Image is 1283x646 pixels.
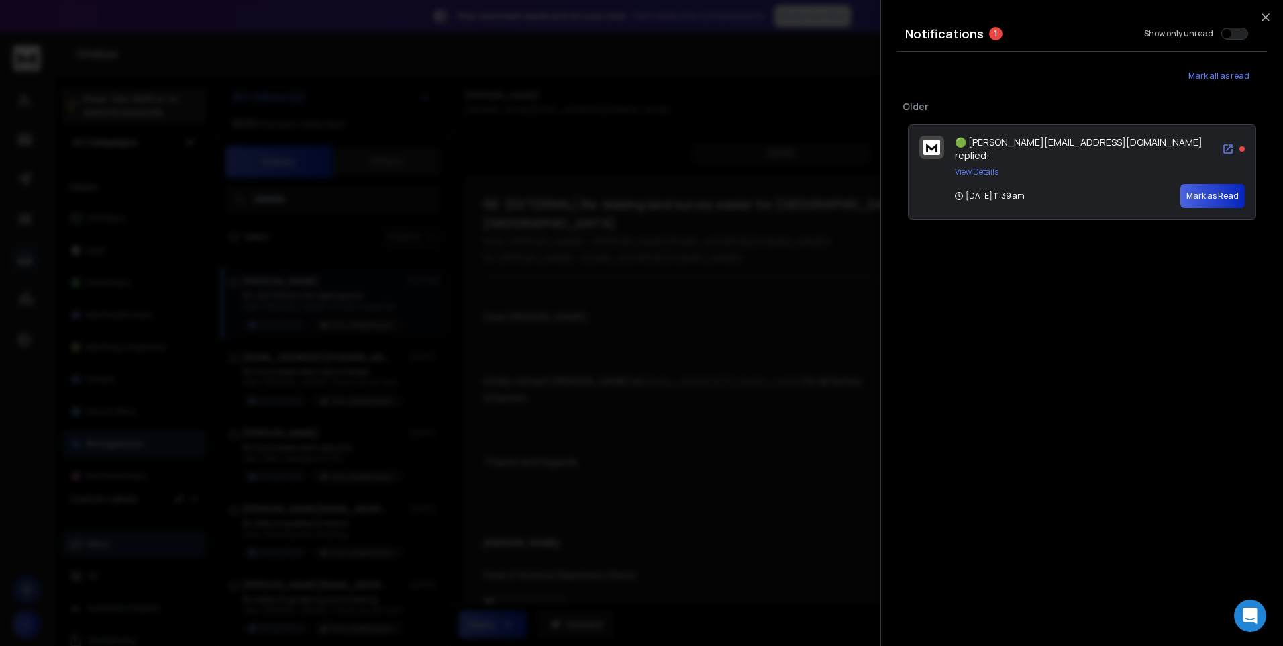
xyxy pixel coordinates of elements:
[955,167,998,177] button: View Details
[923,140,940,155] img: logo
[1188,71,1249,81] span: Mark all as read
[1234,600,1266,632] div: Open Intercom Messenger
[1170,62,1267,89] button: Mark all as read
[1144,28,1213,39] label: Show only unread
[955,191,1025,201] p: [DATE] 11:39 am
[989,27,1003,40] span: 1
[1180,184,1245,208] button: Mark as Read
[955,136,1202,162] span: 🟢 [PERSON_NAME][EMAIL_ADDRESS][DOMAIN_NAME] replied:
[903,100,1262,113] p: Older
[905,24,984,43] h3: Notifications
